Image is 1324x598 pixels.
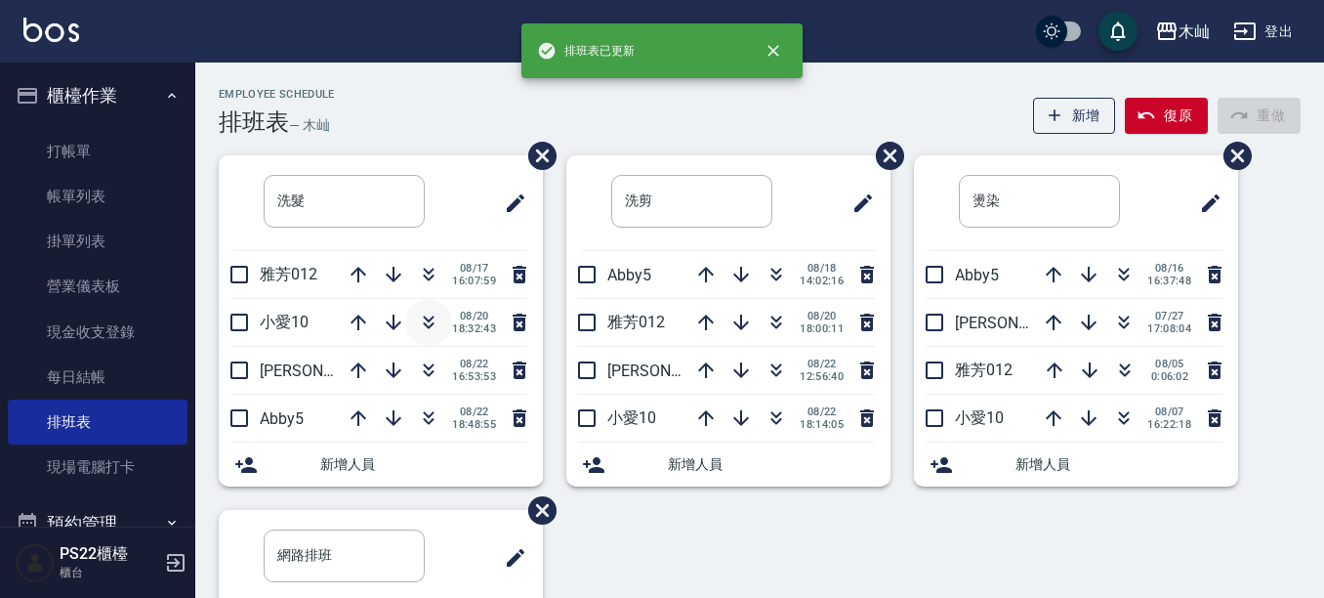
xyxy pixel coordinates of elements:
div: 木屾 [1179,20,1210,44]
h6: — 木屾 [289,115,330,136]
span: 08/16 [1147,262,1191,275]
span: 刪除班表 [514,482,559,539]
button: close [752,29,795,72]
span: 新增人員 [320,454,527,475]
span: 0:06:02 [1148,370,1191,383]
span: 雅芳012 [260,265,317,283]
span: 17:08:04 [1147,322,1191,335]
img: Person [16,543,55,582]
span: 刪除班表 [861,127,907,185]
span: 修改班表的標題 [840,180,875,227]
span: 18:48:55 [452,418,496,431]
a: 每日結帳 [8,355,187,400]
button: 木屾 [1147,12,1218,52]
p: 櫃台 [60,564,159,581]
span: 16:07:59 [452,275,496,287]
span: 08/05 [1148,358,1191,370]
img: Logo [23,18,79,42]
a: 營業儀表板 [8,264,187,309]
button: 新增 [1033,98,1116,134]
h3: 排班表 [219,108,289,136]
a: 帳單列表 [8,174,187,219]
span: Abby5 [607,266,651,284]
span: 08/20 [452,310,496,322]
button: save [1098,12,1138,51]
span: 雅芳012 [955,361,1013,379]
div: 新增人員 [219,443,543,487]
input: 排版標題 [611,175,772,228]
span: 16:22:18 [1147,418,1191,431]
input: 排版標題 [959,175,1120,228]
span: 08/18 [800,262,844,275]
span: 08/22 [452,406,496,418]
span: 排班表已更新 [537,41,635,61]
span: 雅芳012 [607,313,665,331]
h2: Employee Schedule [219,88,335,101]
h5: PS22櫃檯 [60,544,159,564]
span: 修改班表的標題 [492,534,527,581]
span: 18:14:05 [800,418,844,431]
a: 排班表 [8,400,187,445]
span: 16:53:53 [452,370,496,383]
span: 刪除班表 [1209,127,1255,185]
span: 修改班表的標題 [1187,180,1222,227]
span: 小愛10 [260,313,309,331]
button: 預約管理 [8,498,187,549]
input: 排版標題 [264,175,425,228]
span: 刪除班表 [514,127,559,185]
span: 18:32:43 [452,322,496,335]
span: 小愛10 [955,408,1004,427]
input: 排版標題 [264,530,425,582]
span: 08/17 [452,262,496,275]
button: 櫃檯作業 [8,70,187,121]
span: 08/22 [452,358,496,370]
div: 新增人員 [914,443,1238,487]
a: 現場電腦打卡 [8,445,187,490]
a: 掛單列表 [8,219,187,264]
span: Abby5 [260,409,304,428]
span: 修改班表的標題 [492,180,527,227]
button: 登出 [1225,14,1301,50]
span: 新增人員 [1015,454,1222,475]
span: 08/22 [800,406,844,418]
span: [PERSON_NAME]7 [955,314,1081,332]
span: [PERSON_NAME]7 [607,362,733,380]
span: 新增人員 [668,454,875,475]
span: Abby5 [955,266,999,284]
span: 18:00:11 [800,322,844,335]
span: 08/22 [800,358,844,370]
span: 16:37:48 [1147,275,1191,287]
div: 新增人員 [566,443,890,487]
span: 08/20 [800,310,844,322]
span: [PERSON_NAME]7 [260,362,386,380]
span: 14:02:16 [800,275,844,287]
span: 12:56:40 [800,370,844,383]
button: 復原 [1125,98,1208,134]
span: 08/07 [1147,406,1191,418]
a: 打帳單 [8,129,187,174]
span: 小愛10 [607,408,656,427]
a: 現金收支登錄 [8,310,187,355]
span: 07/27 [1147,310,1191,322]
